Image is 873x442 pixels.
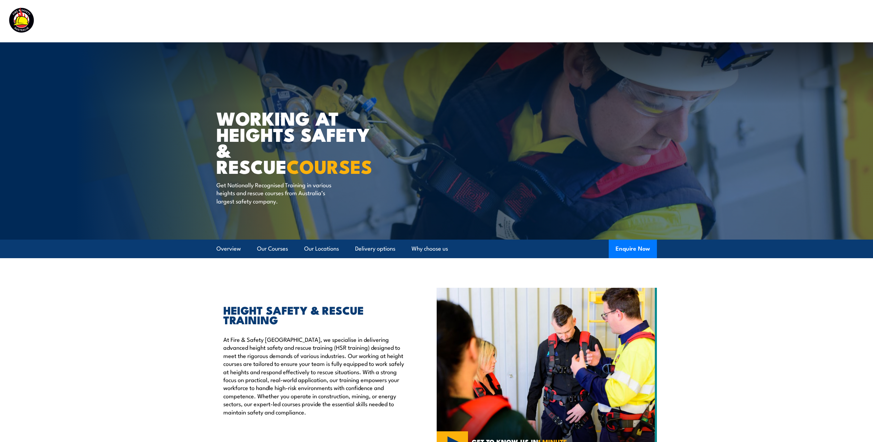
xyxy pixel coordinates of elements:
a: News [735,12,750,30]
a: Why choose us [412,240,448,258]
a: Overview [216,240,241,258]
p: At Fire & Safety [GEOGRAPHIC_DATA], we specialise in delivering advanced height safety and rescue... [223,335,405,416]
button: Enquire Now [609,240,657,258]
p: Get Nationally Recognised Training in various heights and rescue courses from Australia’s largest... [216,181,342,205]
a: Delivery options [355,240,395,258]
a: Emergency Response Services [597,12,679,30]
a: Our Locations [304,240,339,258]
h2: HEIGHT SAFETY & RESCUE TRAINING [223,305,405,324]
a: Learner Portal [765,12,804,30]
a: Contact [819,12,841,30]
a: Courses [499,12,521,30]
h1: WORKING AT HEIGHTS SAFETY & RESCUE [216,110,386,174]
strong: COURSES [287,151,372,180]
a: Our Courses [257,240,288,258]
a: Course Calendar [536,12,582,30]
a: About Us [694,12,720,30]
